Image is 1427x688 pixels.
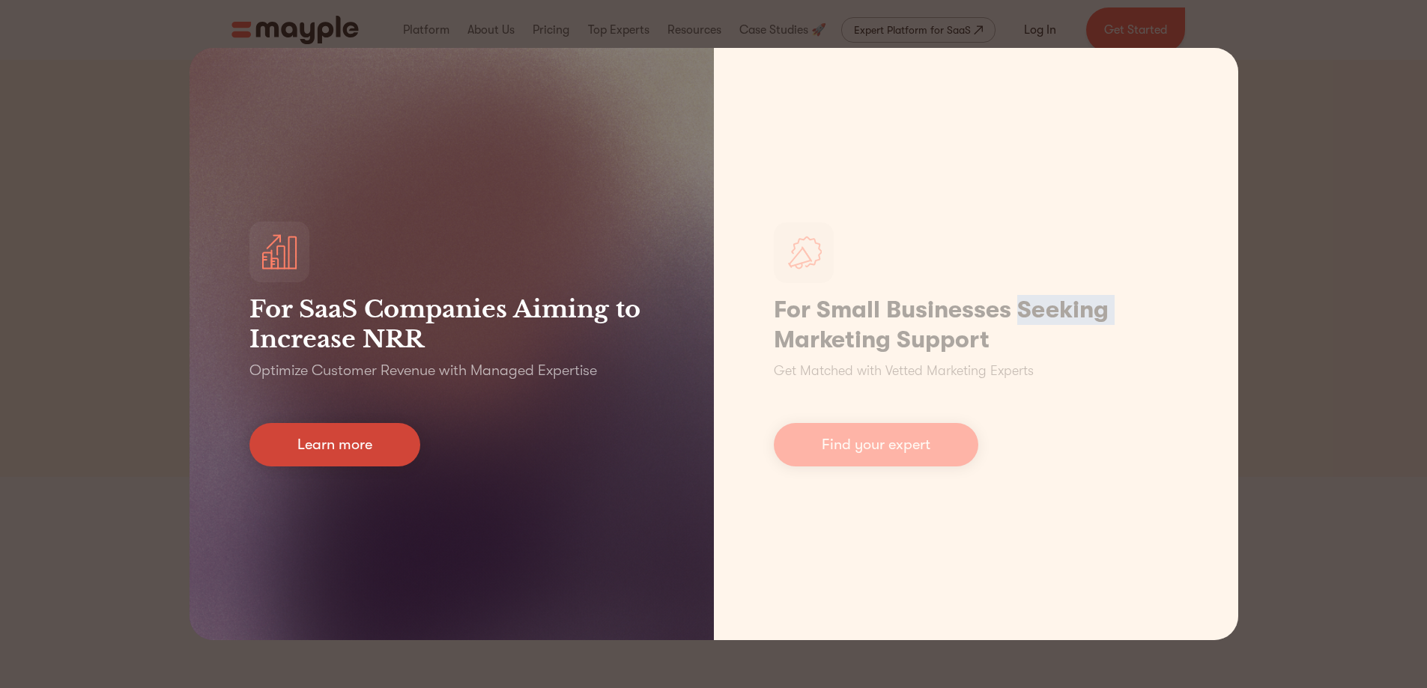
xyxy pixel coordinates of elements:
[774,295,1178,355] h1: For Small Businesses Seeking Marketing Support
[249,423,420,466] a: Learn more
[774,423,978,466] a: Find your expert
[249,360,597,381] p: Optimize Customer Revenue with Managed Expertise
[774,361,1034,381] p: Get Matched with Vetted Marketing Experts
[249,294,654,354] h3: For SaaS Companies Aiming to Increase NRR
